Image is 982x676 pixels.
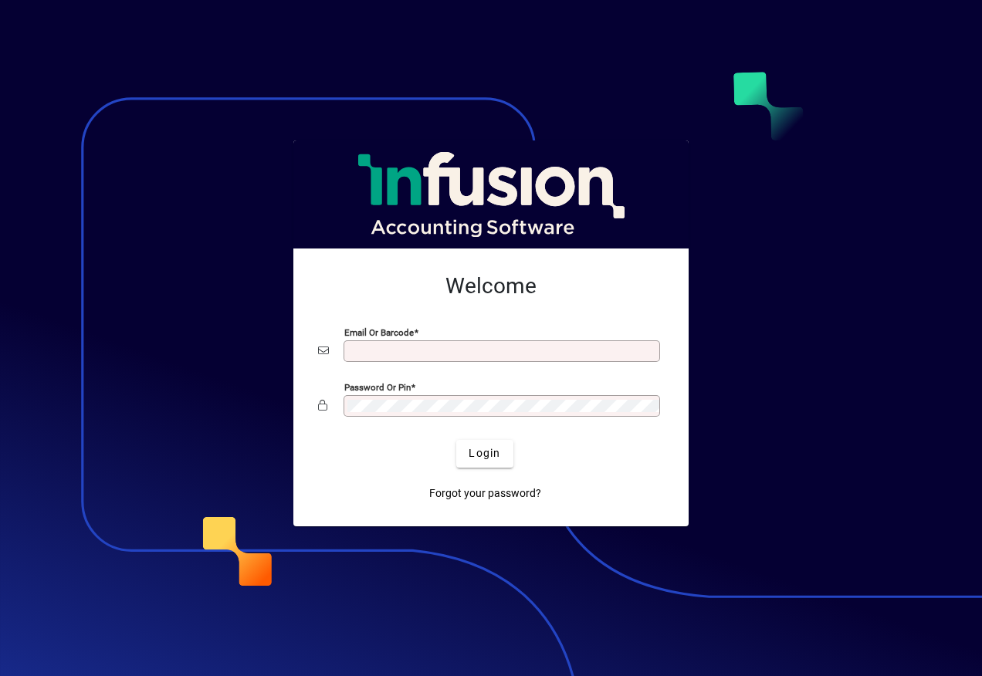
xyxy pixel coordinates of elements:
[423,480,547,508] a: Forgot your password?
[344,326,414,337] mat-label: Email or Barcode
[344,381,411,392] mat-label: Password or Pin
[456,440,513,468] button: Login
[318,273,664,299] h2: Welcome
[469,445,500,461] span: Login
[429,485,541,502] span: Forgot your password?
